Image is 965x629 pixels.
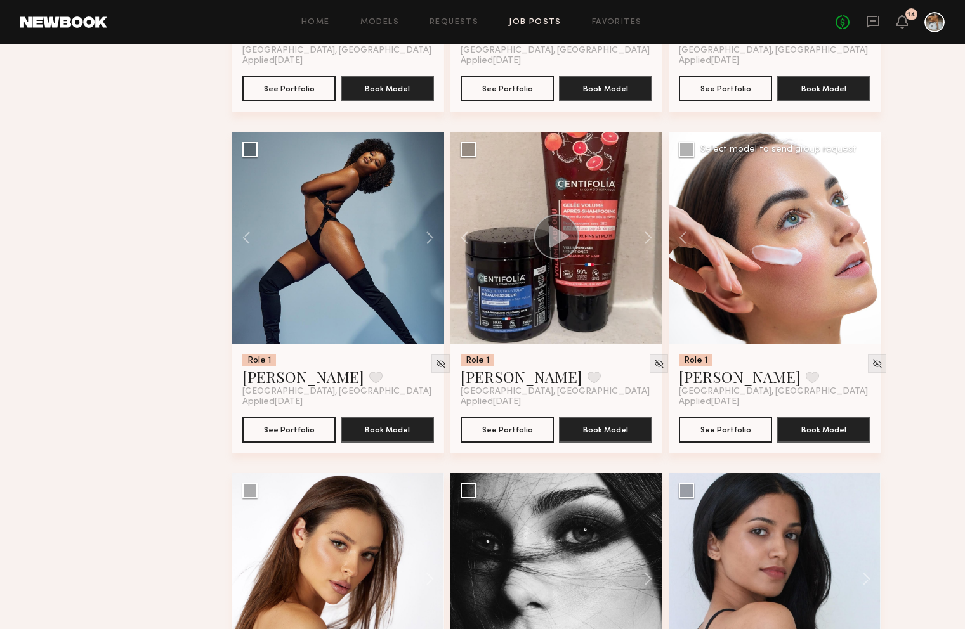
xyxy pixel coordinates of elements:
[461,387,650,397] span: [GEOGRAPHIC_DATA], [GEOGRAPHIC_DATA]
[242,397,434,407] div: Applied [DATE]
[360,18,399,27] a: Models
[679,366,801,387] a: [PERSON_NAME]
[341,82,434,93] a: Book Model
[242,417,336,443] button: See Portfolio
[872,358,883,369] img: Unhide Model
[341,76,434,101] button: Book Model
[461,354,494,366] div: Role 1
[679,354,712,366] div: Role 1
[777,76,870,101] button: Book Model
[777,424,870,434] a: Book Model
[509,18,561,27] a: Job Posts
[242,366,364,387] a: [PERSON_NAME]
[461,417,554,443] button: See Portfolio
[461,397,652,407] div: Applied [DATE]
[653,358,664,369] img: Unhide Model
[341,424,434,434] a: Book Model
[679,46,868,56] span: [GEOGRAPHIC_DATA], [GEOGRAPHIC_DATA]
[301,18,330,27] a: Home
[341,417,434,443] button: Book Model
[242,354,276,366] div: Role 1
[777,417,870,443] button: Book Model
[592,18,642,27] a: Favorites
[559,424,652,434] a: Book Model
[242,76,336,101] button: See Portfolio
[777,82,870,93] a: Book Model
[679,76,772,101] button: See Portfolio
[679,397,870,407] div: Applied [DATE]
[461,366,582,387] a: [PERSON_NAME]
[559,82,652,93] a: Book Model
[435,358,446,369] img: Unhide Model
[907,11,916,18] div: 14
[242,56,434,66] div: Applied [DATE]
[679,417,772,443] button: See Portfolio
[559,417,652,443] button: Book Model
[700,145,857,154] div: Select model to send group request
[430,18,478,27] a: Requests
[461,46,650,56] span: [GEOGRAPHIC_DATA], [GEOGRAPHIC_DATA]
[679,56,870,66] div: Applied [DATE]
[559,76,652,101] button: Book Model
[461,56,652,66] div: Applied [DATE]
[679,387,868,397] span: [GEOGRAPHIC_DATA], [GEOGRAPHIC_DATA]
[461,76,554,101] button: See Portfolio
[242,387,431,397] span: [GEOGRAPHIC_DATA], [GEOGRAPHIC_DATA]
[242,46,431,56] span: [GEOGRAPHIC_DATA], [GEOGRAPHIC_DATA]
